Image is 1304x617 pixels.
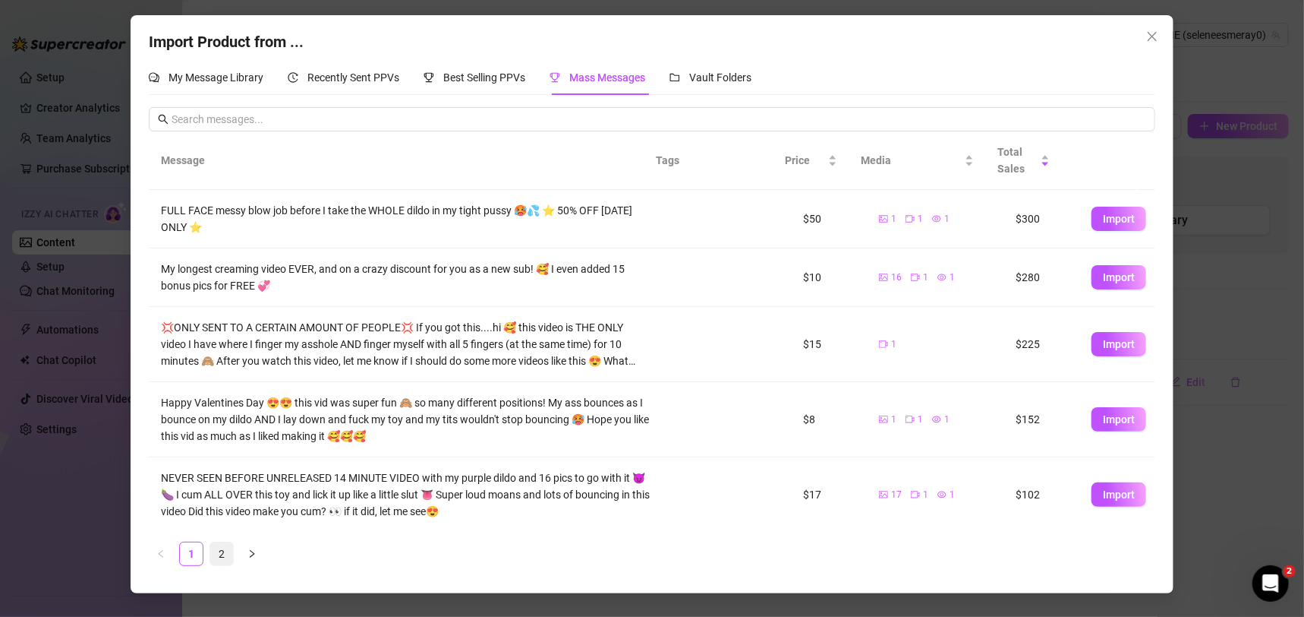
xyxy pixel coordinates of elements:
span: trophy [424,72,434,83]
span: picture [879,273,888,282]
button: Import [1091,207,1146,231]
span: Total Sales [998,144,1038,177]
button: right [240,542,264,566]
input: Search messages... [172,111,1146,128]
span: 17 [891,488,902,502]
span: 1 [891,337,896,352]
span: 1 [944,212,950,226]
li: Next Page [240,542,264,566]
td: $300 [1003,190,1079,248]
span: 2 [1284,565,1296,577]
span: Price [786,152,825,169]
span: Best Selling PPVs [443,71,525,84]
span: Import [1103,213,1135,225]
button: Import [1091,265,1146,290]
a: 2 [210,543,233,565]
span: Import [1103,489,1135,501]
span: Import [1103,338,1135,350]
span: Import Product from ... [149,33,304,51]
span: close [1146,30,1158,43]
span: eye [937,273,947,282]
button: Import [1091,483,1146,507]
span: 1 [891,413,896,427]
th: Media [849,131,986,190]
span: 1 [923,271,928,285]
span: 16 [891,271,902,285]
span: 1 [950,271,955,285]
iframe: Intercom live chat [1252,565,1289,602]
span: Vault Folders [689,71,751,84]
th: Price [773,131,849,190]
span: video-camera [906,214,915,223]
div: 💢ONLY SENT TO A CERTAIN AMOUNT OF PEOPLE💢 If you got this....hi 🥰 this video is THE ONLY video I ... [161,319,650,369]
span: My Message Library [169,71,263,84]
span: search [158,114,169,125]
td: $17 [791,457,867,533]
button: Close [1140,24,1164,49]
span: video-camera [911,273,920,282]
td: $102 [1003,457,1079,533]
span: picture [879,214,888,223]
td: $8 [791,382,867,457]
div: FULL FACE messy blow job before I take the WHOLE dildo in my tight pussy 🥵💦 ⭐️ 50% OFF [DATE] ONL... [161,202,650,236]
span: eye [937,490,947,499]
td: $280 [1003,248,1079,307]
div: My longest creaming video EVER, and on a crazy discount for you as a new sub! 🥰 I even added 15 b... [161,261,650,294]
span: history [288,72,298,83]
div: Happy Valentines Day 😍😍 this vid was super fun 🙈 so many different positions! My ass bounces as I... [161,394,650,445]
button: Import [1091,407,1146,432]
td: $225 [1003,307,1079,382]
span: 1 [944,413,950,427]
span: eye [932,214,941,223]
span: video-camera [906,415,915,424]
span: comment [149,72,159,83]
span: 1 [918,212,923,226]
td: $152 [1003,382,1079,457]
li: Previous Page [149,542,173,566]
th: Message [149,131,644,190]
th: Tags [644,131,735,190]
span: right [247,549,257,558]
span: Mass Messages [569,71,645,84]
span: picture [879,490,888,499]
span: trophy [550,72,560,83]
div: NEVER SEEN BEFORE UNRELEASED 14 MINUTE VIDEO with my purple dildo and 16 pics to go with it 😈🍆 I ... [161,470,650,520]
a: 1 [180,543,203,565]
button: left [149,542,173,566]
span: 1 [891,212,896,226]
td: $10 [791,248,867,307]
span: folder [669,72,680,83]
span: 1 [923,488,928,502]
th: Total Sales [986,131,1062,190]
span: Import [1103,271,1135,283]
button: Import [1091,332,1146,356]
li: 1 [179,542,203,566]
span: left [156,549,165,558]
li: 2 [209,542,234,566]
span: picture [879,415,888,424]
span: 1 [918,413,923,427]
span: 1 [950,488,955,502]
td: $15 [791,307,867,382]
span: eye [932,415,941,424]
span: video-camera [879,340,888,349]
td: $50 [791,190,867,248]
span: Media [861,152,962,169]
span: Import [1103,413,1135,426]
span: Recently Sent PPVs [307,71,399,84]
span: Close [1140,30,1164,43]
span: video-camera [911,490,920,499]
